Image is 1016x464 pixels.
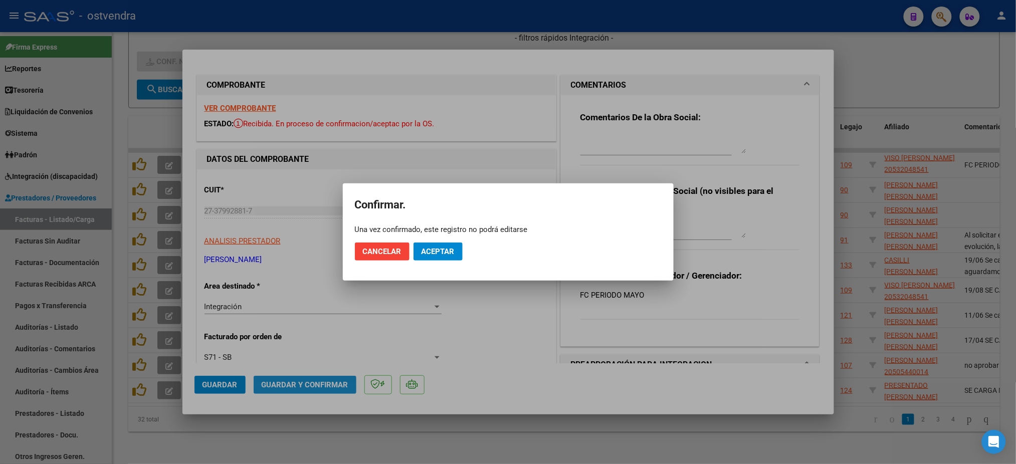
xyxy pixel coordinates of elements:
[414,243,463,261] button: Aceptar
[355,243,410,261] button: Cancelar
[355,224,662,235] div: Una vez confirmado, este registro no podrá editarse
[422,247,455,256] span: Aceptar
[355,195,662,214] h2: Confirmar.
[982,430,1006,454] div: Open Intercom Messenger
[363,247,401,256] span: Cancelar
